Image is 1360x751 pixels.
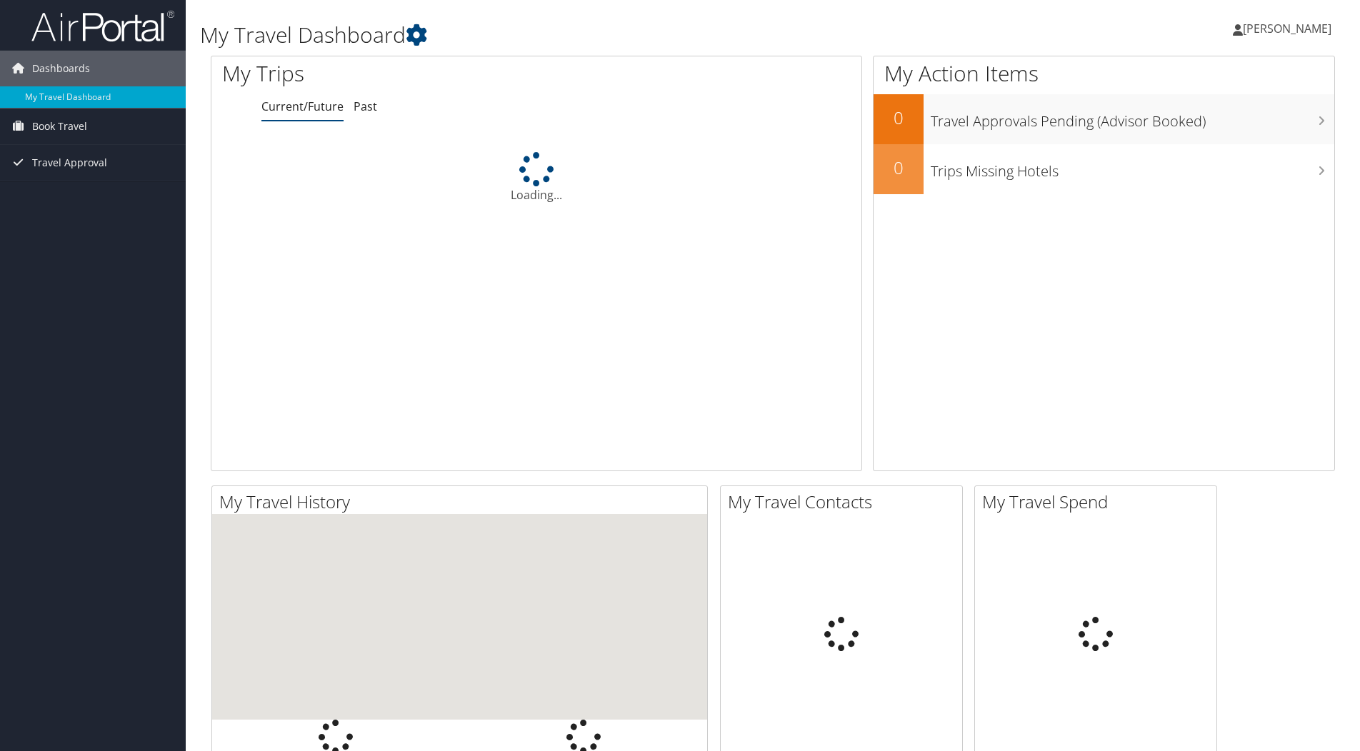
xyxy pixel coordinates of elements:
h2: My Travel Spend [982,490,1216,514]
a: [PERSON_NAME] [1233,7,1346,50]
span: Dashboards [32,51,90,86]
h2: 0 [874,106,924,130]
span: Book Travel [32,109,87,144]
a: Current/Future [261,99,344,114]
a: 0Travel Approvals Pending (Advisor Booked) [874,94,1334,144]
a: 0Trips Missing Hotels [874,144,1334,194]
h1: My Trips [222,59,580,89]
img: airportal-logo.png [31,9,174,43]
div: Loading... [211,152,861,203]
h2: My Travel Contacts [728,490,962,514]
h1: My Travel Dashboard [200,20,964,50]
h2: My Travel History [219,490,707,514]
a: Past [354,99,377,114]
h2: 0 [874,156,924,180]
h3: Trips Missing Hotels [931,154,1334,181]
h3: Travel Approvals Pending (Advisor Booked) [931,104,1334,131]
h1: My Action Items [874,59,1334,89]
span: Travel Approval [32,145,107,181]
span: [PERSON_NAME] [1243,21,1331,36]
